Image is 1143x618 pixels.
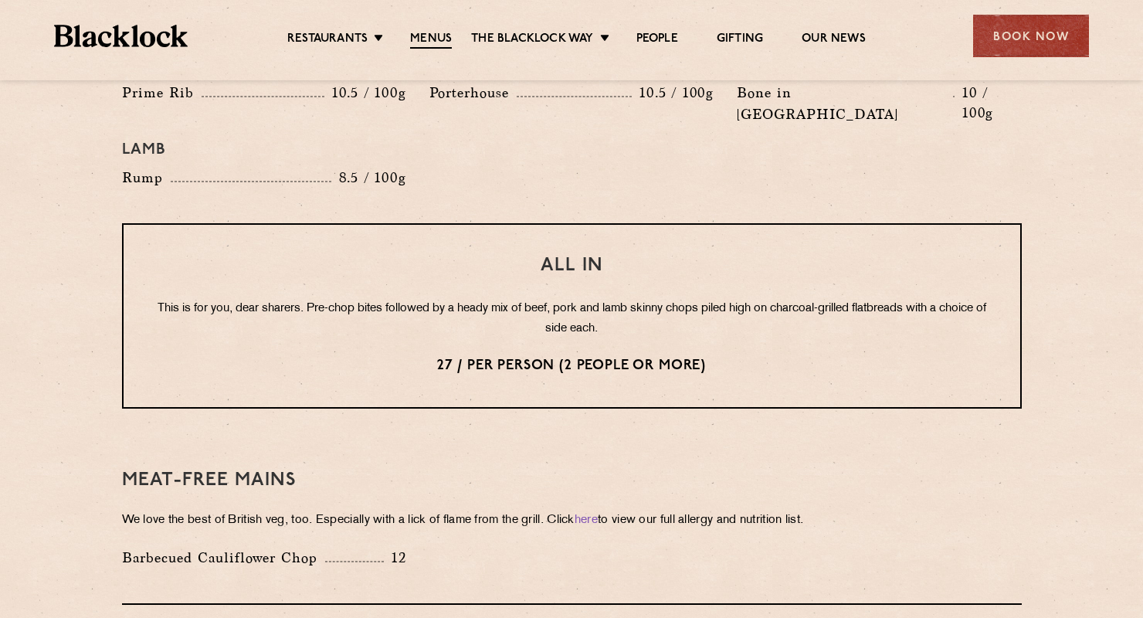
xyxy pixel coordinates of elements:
[632,83,714,103] p: 10.5 / 100g
[575,514,598,526] a: here
[471,32,593,47] a: The Blacklock Way
[717,32,763,47] a: Gifting
[154,299,989,339] p: This is for you, dear sharers. Pre-chop bites followed by a heady mix of beef, pork and lamb skin...
[122,510,1022,531] p: We love the best of British veg, too. Especially with a lick of flame from the grill. Click to vi...
[410,32,452,49] a: Menus
[955,83,1022,123] p: 10 / 100g
[429,82,517,104] p: Porterhouse
[122,141,1022,159] h4: Lamb
[636,32,678,47] a: People
[324,83,406,103] p: 10.5 / 100g
[737,82,953,125] p: Bone in [GEOGRAPHIC_DATA]
[122,470,1022,491] h3: Meat-Free mains
[287,32,368,47] a: Restaurants
[54,25,188,47] img: BL_Textured_Logo-footer-cropped.svg
[122,167,171,188] p: Rump
[154,356,989,376] p: 27 / per person (2 people or more)
[802,32,866,47] a: Our News
[331,168,406,188] p: 8.5 / 100g
[973,15,1089,57] div: Book Now
[122,547,325,569] p: Barbecued Cauliflower Chop
[384,548,406,568] p: 12
[154,256,989,276] h3: All In
[122,82,202,104] p: Prime Rib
